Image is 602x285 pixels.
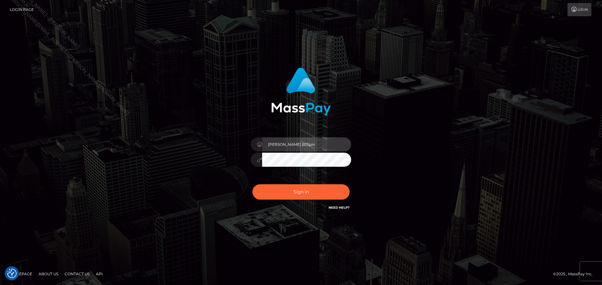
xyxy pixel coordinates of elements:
div: © 2025 , MassPay Inc. [553,271,597,277]
img: MassPay Login [271,68,331,115]
a: Login Page [10,3,34,16]
input: Username... [262,137,351,151]
a: About Us [36,269,61,279]
a: Homepage [7,269,35,279]
img: Revisit consent button [7,269,17,278]
button: Sign in [252,184,350,200]
button: Consent Preferences [7,269,17,278]
a: API [93,269,105,279]
a: Need Help? [329,206,350,210]
a: Contact Us [62,269,92,279]
a: Login [568,3,591,16]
